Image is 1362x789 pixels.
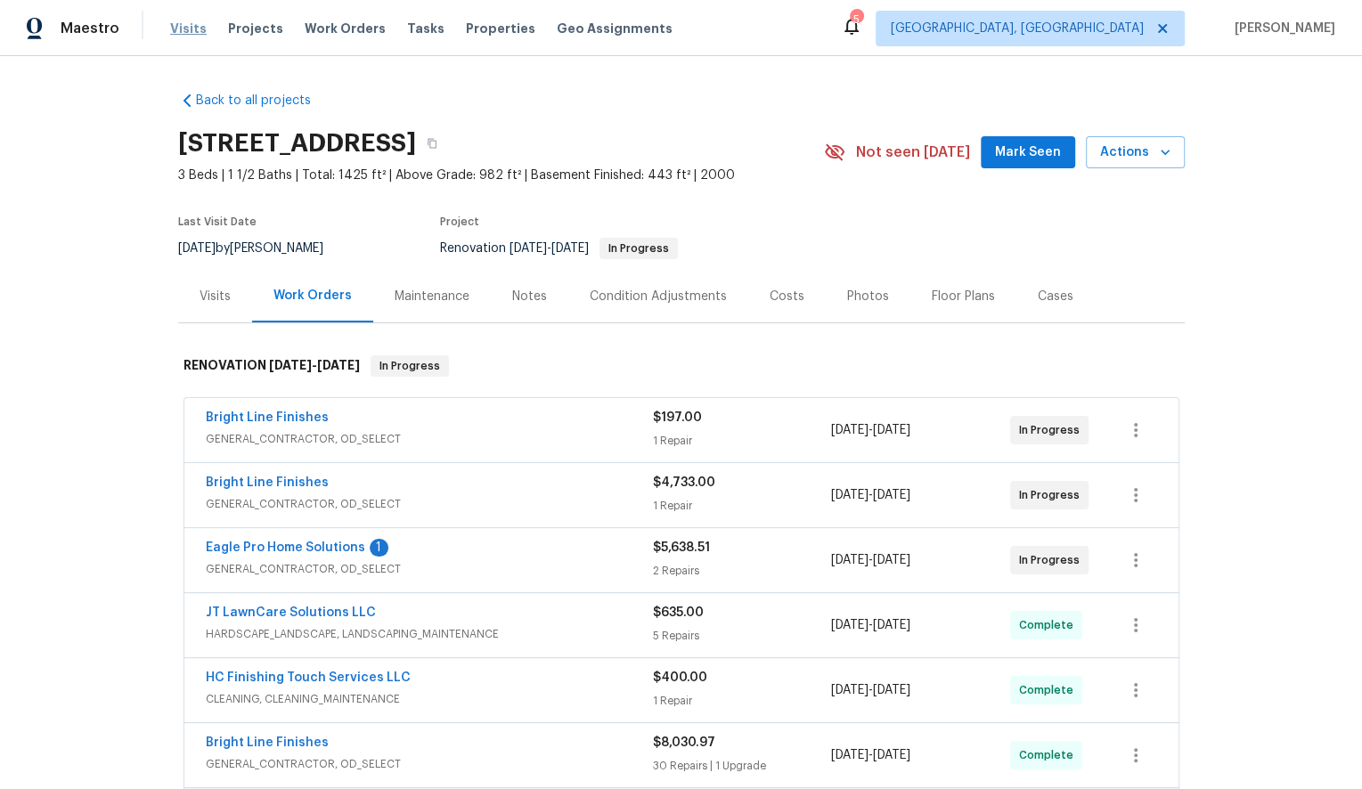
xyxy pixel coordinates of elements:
a: HC Finishing Touch Services LLC [206,671,411,684]
span: [DATE] [551,242,589,255]
span: GENERAL_CONTRACTOR, OD_SELECT [206,755,653,773]
span: Not seen [DATE] [856,143,970,161]
div: by [PERSON_NAME] [178,238,345,259]
button: Mark Seen [981,136,1075,169]
span: [DATE] [831,684,869,696]
span: [DATE] [831,554,869,566]
h6: RENOVATION [184,355,360,377]
span: [DATE] [510,242,547,255]
div: 1 [370,539,388,557]
span: Actions [1100,142,1170,164]
span: Last Visit Date [178,216,257,227]
span: [DATE] [178,242,216,255]
span: - [831,486,910,504]
span: [DATE] [873,489,910,501]
span: Complete [1019,746,1081,764]
div: RENOVATION [DATE]-[DATE]In Progress [178,338,1185,394]
span: In Progress [372,357,447,375]
span: [DATE] [831,489,869,501]
span: GENERAL_CONTRACTOR, OD_SELECT [206,430,653,448]
span: $5,638.51 [653,541,710,554]
div: Photos [847,288,889,305]
div: Costs [770,288,804,305]
button: Actions [1086,136,1185,169]
a: Bright Line Finishes [206,736,329,749]
span: Project [440,216,479,227]
div: Work Orders [273,287,352,305]
span: HARDSCAPE_LANDSCAPE, LANDSCAPING_MAINTENANCE [206,625,653,643]
div: Condition Adjustments [590,288,727,305]
div: 1 Repair [653,497,832,515]
span: - [269,359,360,371]
span: Geo Assignments [557,20,673,37]
span: In Progress [601,243,676,254]
a: Bright Line Finishes [206,411,329,424]
span: In Progress [1019,486,1087,504]
span: Projects [228,20,283,37]
div: 2 Repairs [653,562,832,580]
div: Floor Plans [932,288,995,305]
span: Maestro [61,20,119,37]
span: $197.00 [653,411,702,424]
div: 5 Repairs [653,627,832,645]
span: [DATE] [873,424,910,436]
span: CLEANING, CLEANING_MAINTENANCE [206,690,653,708]
span: [DATE] [873,749,910,761]
a: Eagle Pro Home Solutions [206,541,365,554]
span: 3 Beds | 1 1/2 Baths | Total: 1425 ft² | Above Grade: 982 ft² | Basement Finished: 443 ft² | 2000 [178,167,824,184]
div: 5 [850,11,862,28]
span: [DATE] [831,619,869,631]
span: Tasks [407,22,444,35]
a: Bright Line Finishes [206,476,329,489]
span: $4,733.00 [653,476,715,489]
div: Cases [1038,288,1073,305]
span: Visits [170,20,207,37]
span: [DATE] [873,684,910,696]
span: - [831,681,910,699]
span: - [831,746,910,764]
div: 1 Repair [653,692,832,710]
span: Complete [1019,681,1081,699]
span: [DATE] [873,554,910,566]
div: Visits [200,288,231,305]
span: Mark Seen [995,142,1061,164]
span: $400.00 [653,671,707,684]
a: JT LawnCare Solutions LLC [206,606,376,619]
span: - [510,242,589,255]
span: [DATE] [831,424,869,436]
div: 1 Repair [653,432,832,450]
span: $8,030.97 [653,736,715,749]
span: - [831,551,910,569]
span: In Progress [1019,551,1087,569]
span: - [831,616,910,634]
span: In Progress [1019,421,1087,439]
div: Maintenance [395,288,469,305]
span: [DATE] [831,749,869,761]
span: Complete [1019,616,1081,634]
span: Work Orders [305,20,386,37]
span: $635.00 [653,606,704,619]
button: Copy Address [416,127,448,159]
div: Notes [512,288,547,305]
span: [PERSON_NAME] [1227,20,1335,37]
span: GENERAL_CONTRACTOR, OD_SELECT [206,560,653,578]
a: Back to all projects [178,92,349,110]
span: [DATE] [873,619,910,631]
span: GENERAL_CONTRACTOR, OD_SELECT [206,495,653,513]
span: Renovation [440,242,678,255]
span: - [831,421,910,439]
span: [DATE] [269,359,312,371]
span: [GEOGRAPHIC_DATA], [GEOGRAPHIC_DATA] [891,20,1144,37]
span: [DATE] [317,359,360,371]
span: Properties [466,20,535,37]
h2: [STREET_ADDRESS] [178,134,416,152]
div: 30 Repairs | 1 Upgrade [653,757,832,775]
